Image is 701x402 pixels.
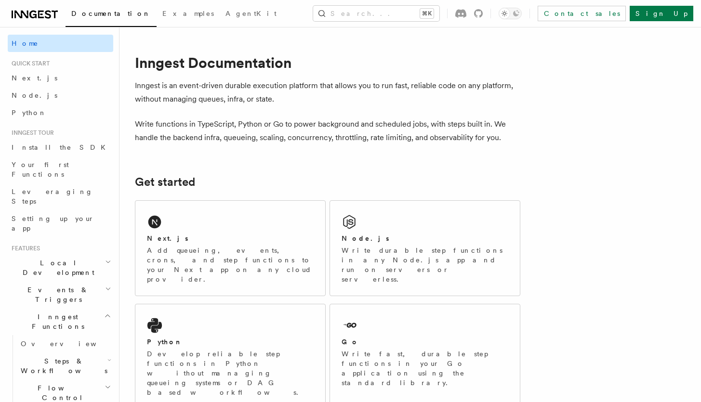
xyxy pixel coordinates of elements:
[8,285,105,304] span: Events & Triggers
[8,69,113,87] a: Next.js
[8,254,113,281] button: Local Development
[12,74,57,82] span: Next.js
[8,308,113,335] button: Inngest Functions
[342,233,389,243] h2: Node.js
[538,6,626,21] a: Contact sales
[157,3,220,26] a: Examples
[8,258,105,277] span: Local Development
[8,104,113,121] a: Python
[8,312,104,331] span: Inngest Functions
[8,281,113,308] button: Events & Triggers
[135,79,520,106] p: Inngest is an event-driven durable execution platform that allows you to run fast, reliable code ...
[147,337,183,347] h2: Python
[66,3,157,27] a: Documentation
[630,6,693,21] a: Sign Up
[8,35,113,52] a: Home
[135,54,520,71] h1: Inngest Documentation
[8,210,113,237] a: Setting up your app
[8,245,40,252] span: Features
[8,183,113,210] a: Leveraging Steps
[342,246,508,284] p: Write durable step functions in any Node.js app and run on servers or serverless.
[147,349,314,397] p: Develop reliable step functions in Python without managing queueing systems or DAG based workflows.
[8,87,113,104] a: Node.js
[12,188,93,205] span: Leveraging Steps
[12,91,57,99] span: Node.js
[420,9,434,18] kbd: ⌘K
[12,215,94,232] span: Setting up your app
[147,233,188,243] h2: Next.js
[12,39,39,48] span: Home
[162,10,214,17] span: Examples
[135,175,195,189] a: Get started
[8,60,50,67] span: Quick start
[17,356,107,376] span: Steps & Workflows
[12,109,47,117] span: Python
[220,3,282,26] a: AgentKit
[21,340,120,348] span: Overview
[135,117,520,144] p: Write functions in TypeScript, Python or Go to power background and scheduled jobs, with steps bu...
[225,10,277,17] span: AgentKit
[313,6,439,21] button: Search...⌘K
[71,10,151,17] span: Documentation
[342,349,508,388] p: Write fast, durable step functions in your Go application using the standard library.
[17,352,113,379] button: Steps & Workflows
[342,337,359,347] h2: Go
[12,161,69,178] span: Your first Functions
[12,143,111,151] span: Install the SDK
[330,200,520,296] a: Node.jsWrite durable step functions in any Node.js app and run on servers or serverless.
[135,200,326,296] a: Next.jsAdd queueing, events, crons, and step functions to your Next app on any cloud provider.
[147,246,314,284] p: Add queueing, events, crons, and step functions to your Next app on any cloud provider.
[8,156,113,183] a: Your first Functions
[8,129,54,137] span: Inngest tour
[8,139,113,156] a: Install the SDK
[499,8,522,19] button: Toggle dark mode
[17,335,113,352] a: Overview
